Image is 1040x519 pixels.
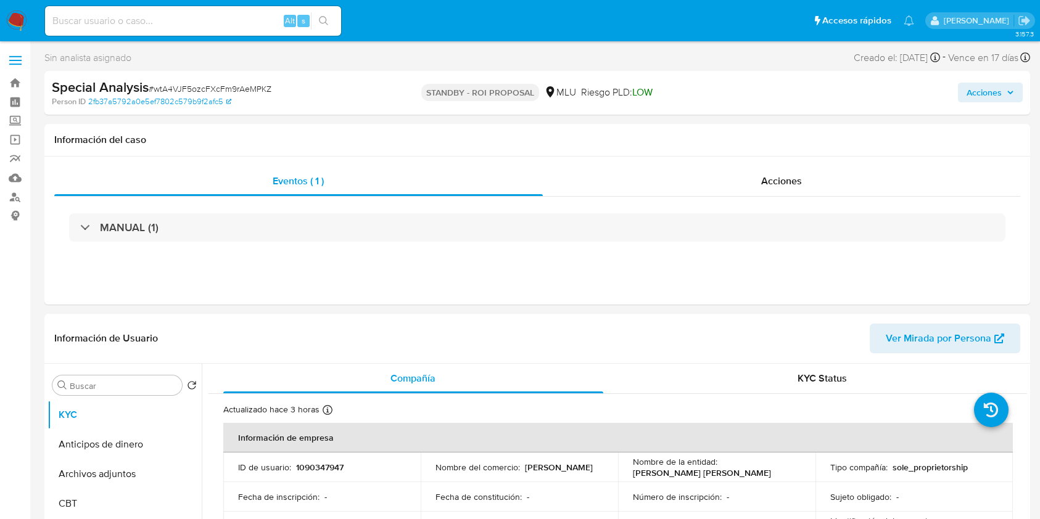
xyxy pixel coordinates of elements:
span: Eventos ( 1 ) [273,174,324,188]
p: Tipo compañía : [830,462,888,473]
span: Acciones [761,174,802,188]
button: search-icon [311,12,336,30]
b: Person ID [52,96,86,107]
div: MANUAL (1) [69,213,1005,242]
p: ximena.felix@mercadolibre.com [944,15,1013,27]
span: LOW [632,85,653,99]
button: Ver Mirada por Persona [870,324,1020,353]
button: Anticipos de dinero [47,430,202,459]
span: Riesgo PLD: [581,86,653,99]
span: Acciones [967,83,1002,102]
p: sole_proprietorship [893,462,968,473]
p: Nombre de la entidad : [633,456,717,467]
span: # wtA4VJF5ozcFXcFm9rAeMPKZ [149,83,271,95]
span: Compañía [390,371,435,385]
p: Sujeto obligado : [830,491,891,502]
button: Buscar [57,380,67,390]
p: - [527,491,529,502]
p: - [727,491,729,502]
a: Notificaciones [904,15,914,26]
span: - [943,49,946,66]
span: KYC Status [798,371,847,385]
th: Información de empresa [223,423,1013,452]
input: Buscar [70,380,177,391]
h1: Información de Usuario [54,332,158,345]
h1: Información del caso [54,134,1020,146]
p: Número de inscripción : [633,491,722,502]
span: Sin analista asignado [44,51,131,65]
input: Buscar usuario o caso... [45,13,341,29]
button: CBT [47,489,202,518]
span: Alt [285,15,295,27]
p: [PERSON_NAME] [PERSON_NAME] [633,467,771,478]
p: Actualizado hace 3 horas [223,404,320,415]
p: - [896,491,899,502]
button: Archivos adjuntos [47,459,202,489]
p: 1090347947 [296,462,344,473]
a: Salir [1018,14,1031,27]
button: Acciones [958,83,1023,102]
p: Fecha de constitución : [435,491,522,502]
div: MLU [544,86,576,99]
p: - [324,491,327,502]
span: Accesos rápidos [822,14,891,27]
p: ID de usuario : [238,462,291,473]
span: Ver Mirada por Persona [886,324,991,353]
h3: MANUAL (1) [100,221,159,234]
div: Creado el: [DATE] [854,49,940,66]
p: Nombre del comercio : [435,462,520,473]
span: Vence en 17 días [948,51,1018,65]
b: Special Analysis [52,77,149,97]
button: KYC [47,400,202,430]
p: [PERSON_NAME] [525,462,593,473]
p: STANDBY - ROI PROPOSAL [421,84,539,101]
span: s [302,15,305,27]
p: Fecha de inscripción : [238,491,320,502]
button: Volver al orden por defecto [187,380,197,394]
a: 2fb37a5792a0e5ef7802c579b9f2afc5 [88,96,231,107]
